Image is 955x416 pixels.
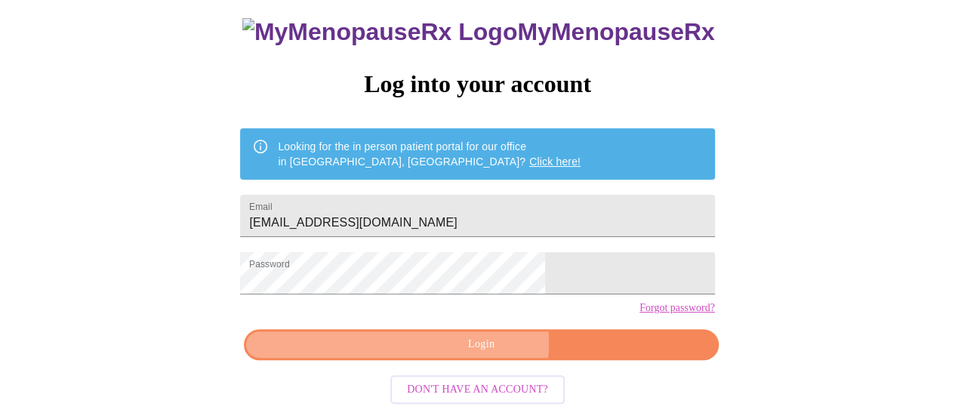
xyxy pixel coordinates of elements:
[240,70,714,98] h3: Log into your account
[639,302,715,314] a: Forgot password?
[390,375,565,405] button: Don't have an account?
[261,335,701,354] span: Login
[529,156,581,168] a: Click here!
[407,381,548,399] span: Don't have an account?
[242,18,715,46] h3: MyMenopauseRx
[387,382,568,395] a: Don't have an account?
[278,133,581,175] div: Looking for the in person patient portal for our office in [GEOGRAPHIC_DATA], [GEOGRAPHIC_DATA]?
[244,329,718,360] button: Login
[242,18,517,46] img: MyMenopauseRx Logo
